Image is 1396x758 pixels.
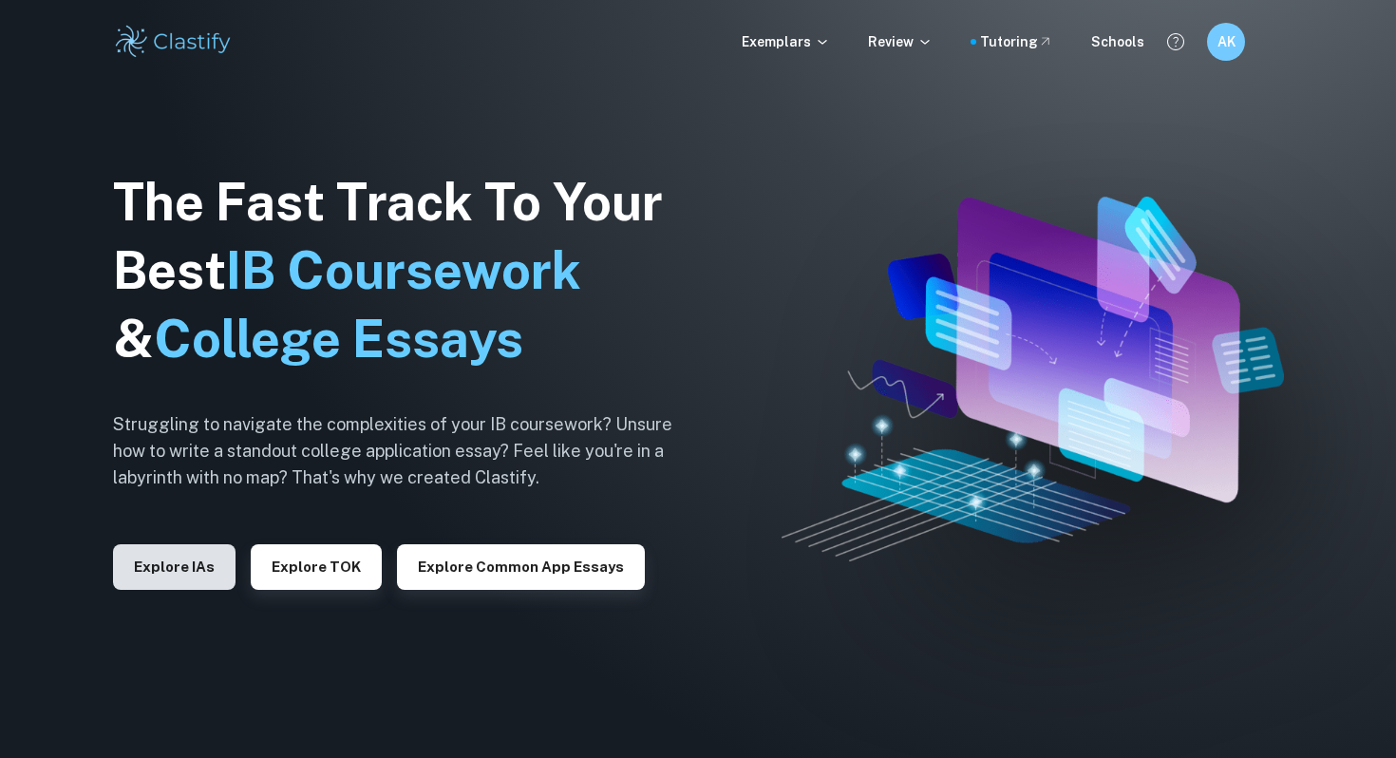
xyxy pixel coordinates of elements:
[1091,31,1144,52] a: Schools
[226,240,581,300] span: IB Coursework
[980,31,1053,52] a: Tutoring
[154,309,523,369] span: College Essays
[251,544,382,590] button: Explore TOK
[397,557,645,575] a: Explore Common App essays
[113,557,236,575] a: Explore IAs
[742,31,830,52] p: Exemplars
[113,411,702,491] h6: Struggling to navigate the complexities of your IB coursework? Unsure how to write a standout col...
[251,557,382,575] a: Explore TOK
[782,197,1285,560] img: Clastify hero
[113,544,236,590] button: Explore IAs
[1216,31,1237,52] h6: AK
[113,168,702,373] h1: The Fast Track To Your Best &
[397,544,645,590] button: Explore Common App essays
[1160,26,1192,58] button: Help and Feedback
[1207,23,1245,61] button: AK
[113,23,234,61] img: Clastify logo
[868,31,933,52] p: Review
